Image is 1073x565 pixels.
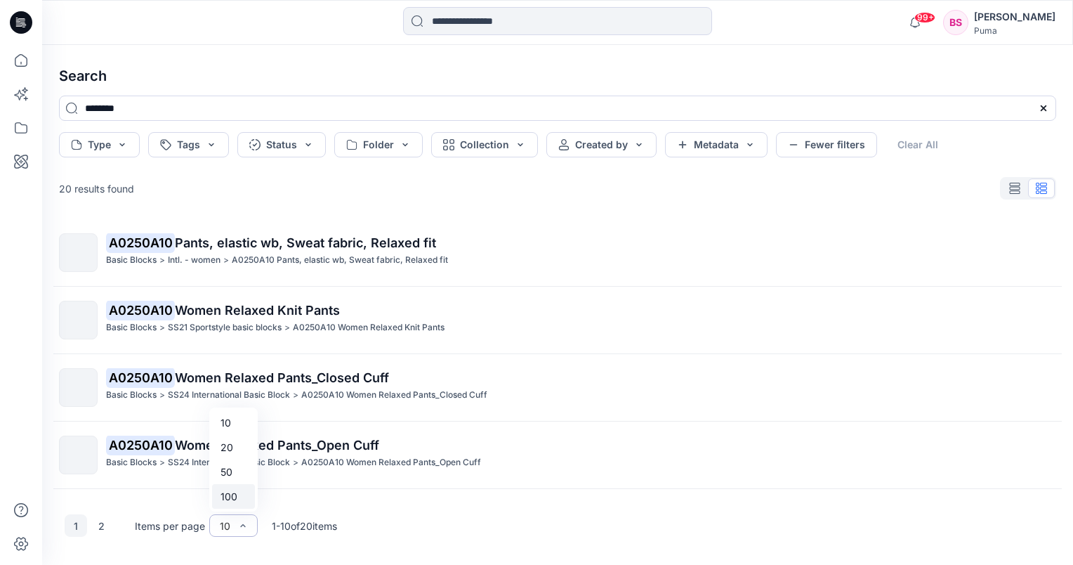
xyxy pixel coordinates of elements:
div: 50 [212,460,255,484]
p: > [159,253,165,268]
p: SS24 International Basic Block [168,388,290,403]
button: Folder [334,132,423,157]
mark: A0250A10 [106,435,175,455]
p: SS24 International Basic Block [168,455,290,470]
a: A0250A10Women Relaxed Knit PantsBasic Blocks>SS21 Sportstyle basic blocks>A0250A10 Women Relaxed ... [51,292,1065,348]
button: Metadata [665,132,768,157]
p: A0250A10 Women Relaxed Pants_Closed Cuff [301,388,487,403]
div: Puma [974,25,1055,36]
p: A0250A10 Women Relaxed Knit Pants [293,320,445,335]
button: Fewer filters [776,132,877,157]
p: > [293,455,298,470]
p: Intl. - women [168,253,220,268]
p: Basic Blocks [106,455,157,470]
button: Created by [546,132,657,157]
span: Women Relaxed Pants_Closed Cuff [175,370,389,385]
div: BS [943,10,968,35]
p: 1 - 10 of 20 items [272,519,337,533]
p: Basic Blocks [106,388,157,403]
mark: A0250A10 [106,233,175,252]
p: Basic Blocks [106,320,157,335]
p: > [159,455,165,470]
div: 100 [212,484,255,509]
mark: A0250A10 [106,300,175,320]
span: Women Relaxed Knit Pants [175,303,340,318]
button: Collection [431,132,538,157]
span: Women Relaxed Pants_Open Cuff [175,438,379,453]
a: A0250A10Women Relaxed Pants_Open CuffBasic Blocks>SS24 International Basic Block>A0250A10 Women R... [51,427,1065,483]
p: > [159,320,165,335]
a: A0250A10Pants, elastic wb, Sweat fabric, Relaxed fitBasic Blocks>Intl. - women>A0250A10 Pants, el... [51,225,1065,280]
p: Items per page [135,519,205,533]
div: [PERSON_NAME] [974,8,1055,25]
button: 2 [90,514,112,537]
div: 20 [212,435,255,460]
div: 10 [220,519,230,533]
a: A0250A10Womens Relaxed Knit Pants_Closed cuffBasic Blocks>SS23 International Basic Block>A0250A10... [51,495,1065,550]
button: Status [237,132,326,157]
h4: Search [48,56,1067,96]
p: > [284,320,290,335]
button: Type [59,132,140,157]
p: A0250A10 Pants, elastic wb, Sweat fabric, Relaxed fit [232,253,448,268]
a: A0250A10Women Relaxed Pants_Closed CuffBasic Blocks>SS24 International Basic Block>A0250A10 Women... [51,360,1065,415]
p: SS21 Sportstyle basic blocks [168,320,282,335]
p: A0250A10 Women Relaxed Pants_Open Cuff [301,455,481,470]
p: Basic Blocks [106,253,157,268]
span: 99+ [914,12,935,23]
mark: A0250A10 [106,368,175,387]
p: > [293,388,298,403]
p: 20 results found [59,181,134,196]
div: 10 [212,410,255,435]
p: > [159,388,165,403]
p: > [223,253,229,268]
span: Pants, elastic wb, Sweat fabric, Relaxed fit [175,235,436,250]
button: Tags [148,132,229,157]
button: 1 [65,514,87,537]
